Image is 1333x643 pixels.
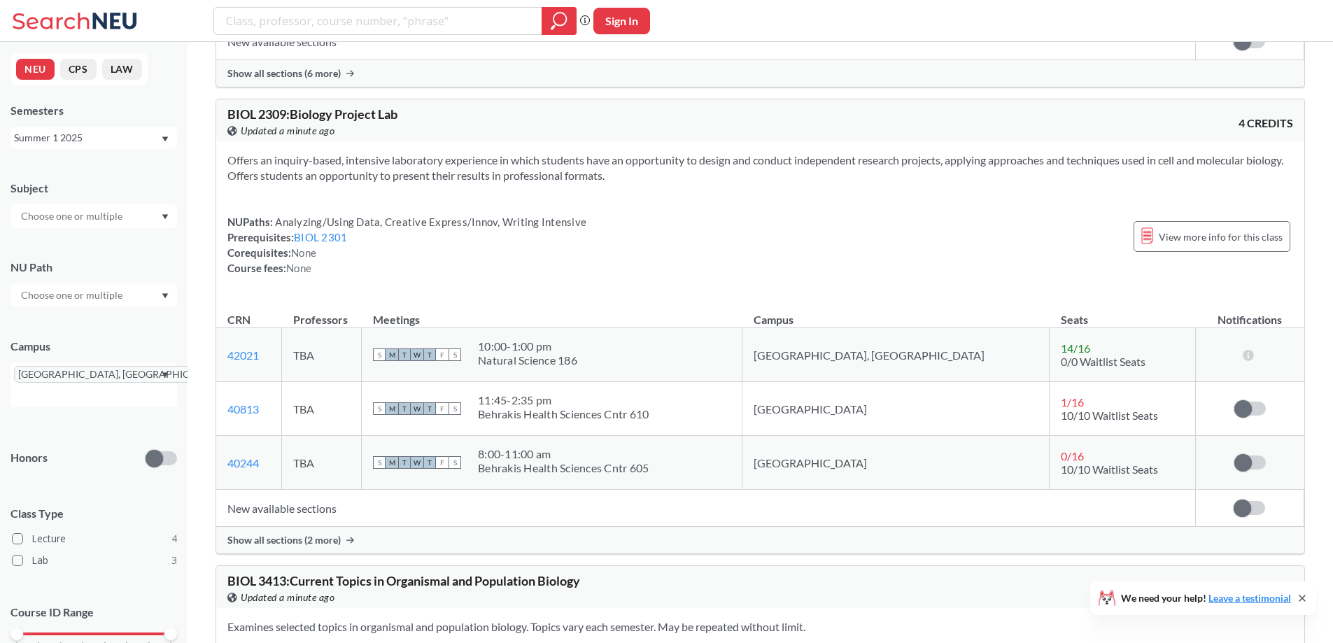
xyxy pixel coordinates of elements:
[742,436,1050,490] td: [GEOGRAPHIC_DATA]
[162,372,169,378] svg: Dropdown arrow
[1061,462,1158,476] span: 10/10 Waitlist Seats
[436,456,449,469] span: F
[449,348,461,361] span: S
[225,9,532,33] input: Class, professor, course number, "phrase"
[593,8,650,34] button: Sign In
[411,402,423,415] span: W
[1061,355,1145,368] span: 0/0 Waitlist Seats
[478,353,577,367] div: Natural Science 186
[171,553,177,568] span: 3
[373,456,386,469] span: S
[282,436,362,490] td: TBA
[227,312,251,327] div: CRN
[423,456,436,469] span: T
[227,67,341,80] span: Show all sections (6 more)
[16,59,55,80] button: NEU
[171,531,177,546] span: 4
[1208,592,1291,604] a: Leave a testimonial
[10,283,177,307] div: Dropdown arrow
[14,287,132,304] input: Choose one or multiple
[14,208,132,225] input: Choose one or multiple
[10,362,177,407] div: [GEOGRAPHIC_DATA], [GEOGRAPHIC_DATA]X to remove pillDropdown arrow
[162,136,169,142] svg: Dropdown arrow
[227,106,397,122] span: BIOL 2309 : Biology Project Lab
[411,456,423,469] span: W
[478,339,577,353] div: 10:00 - 1:00 pm
[478,461,649,475] div: Behrakis Health Sciences Cntr 605
[423,348,436,361] span: T
[286,262,311,274] span: None
[14,130,160,146] div: Summer 1 2025
[14,366,237,383] span: [GEOGRAPHIC_DATA], [GEOGRAPHIC_DATA]X to remove pill
[10,506,177,521] span: Class Type
[436,402,449,415] span: F
[227,534,341,546] span: Show all sections (2 more)
[386,402,398,415] span: M
[551,11,567,31] svg: magnifying glass
[742,298,1050,328] th: Campus
[241,123,334,139] span: Updated a minute ago
[478,393,649,407] div: 11:45 - 2:35 pm
[282,328,362,382] td: TBA
[227,456,259,469] a: 40244
[282,382,362,436] td: TBA
[1159,228,1283,246] span: View more info for this class
[1121,593,1291,603] span: We need your help!
[362,298,742,328] th: Meetings
[1061,395,1084,409] span: 1 / 16
[742,328,1050,382] td: [GEOGRAPHIC_DATA], [GEOGRAPHIC_DATA]
[436,348,449,361] span: F
[12,551,177,570] label: Lab
[1050,298,1195,328] th: Seats
[227,573,580,588] span: BIOL 3413 : Current Topics in Organismal and Population Biology
[10,605,177,621] p: Course ID Range
[227,619,1293,635] section: Examines selected topics in organismal and population biology. Topics vary each semester. May be ...
[411,348,423,361] span: W
[282,298,362,328] th: Professors
[423,402,436,415] span: T
[102,59,142,80] button: LAW
[398,402,411,415] span: T
[10,103,177,118] div: Semesters
[10,127,177,149] div: Summer 1 2025Dropdown arrow
[449,456,461,469] span: S
[449,402,461,415] span: S
[227,153,1293,183] section: Offers an inquiry-based, intensive laboratory experience in which students have an opportunity to...
[273,215,586,228] span: Analyzing/Using Data, Creative Express/Innov, Writing Intensive
[373,402,386,415] span: S
[398,456,411,469] span: T
[216,490,1195,527] td: New available sections
[10,450,48,466] p: Honors
[386,456,398,469] span: M
[241,590,334,605] span: Updated a minute ago
[291,246,316,259] span: None
[373,348,386,361] span: S
[294,231,347,243] a: BIOL 2301
[1239,115,1293,131] span: 4 CREDITS
[742,382,1050,436] td: [GEOGRAPHIC_DATA]
[60,59,97,80] button: CPS
[398,348,411,361] span: T
[162,293,169,299] svg: Dropdown arrow
[478,447,649,461] div: 8:00 - 11:00 am
[1061,409,1158,422] span: 10/10 Waitlist Seats
[1061,449,1084,462] span: 0 / 16
[386,348,398,361] span: M
[1061,341,1090,355] span: 14 / 16
[1195,298,1304,328] th: Notifications
[542,7,577,35] div: magnifying glass
[162,214,169,220] svg: Dropdown arrow
[10,260,177,275] div: NU Path
[227,348,259,362] a: 42021
[227,214,586,276] div: NUPaths: Prerequisites: Corequisites: Course fees:
[10,204,177,228] div: Dropdown arrow
[10,181,177,196] div: Subject
[10,339,177,354] div: Campus
[216,527,1304,553] div: Show all sections (2 more)
[216,60,1304,87] div: Show all sections (6 more)
[227,402,259,416] a: 40813
[12,530,177,548] label: Lecture
[478,407,649,421] div: Behrakis Health Sciences Cntr 610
